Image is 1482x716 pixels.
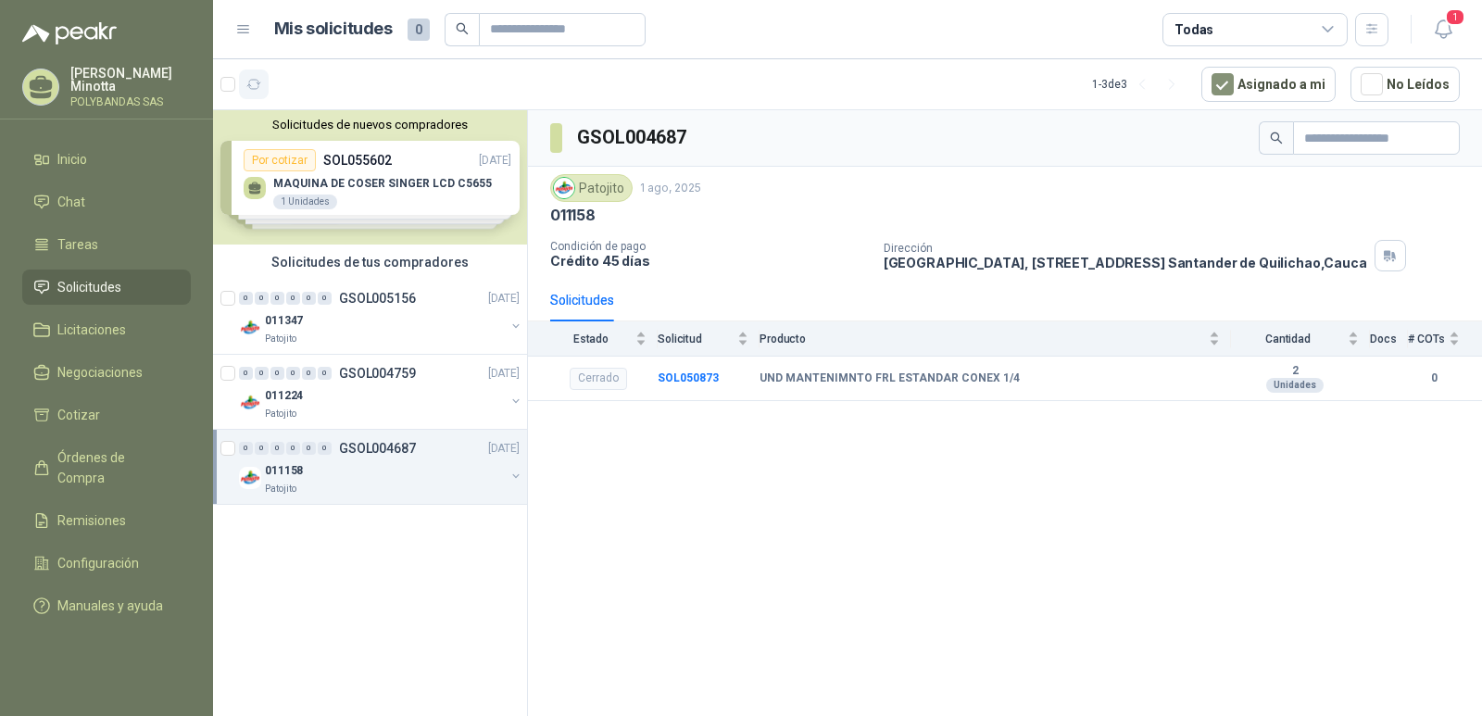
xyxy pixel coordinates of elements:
[339,292,416,305] p: GSOL005156
[57,447,173,488] span: Órdenes de Compra
[22,184,191,220] a: Chat
[550,290,614,310] div: Solicitudes
[57,510,126,531] span: Remisiones
[318,442,332,455] div: 0
[488,290,520,308] p: [DATE]
[22,355,191,390] a: Negociaciones
[286,292,300,305] div: 0
[220,118,520,132] button: Solicitudes de nuevos compradores
[57,234,98,255] span: Tareas
[239,287,523,346] a: 0 0 0 0 0 0 GSOL005156[DATE] Company Logo011347Patojito
[22,227,191,262] a: Tareas
[1231,333,1344,345] span: Cantidad
[239,467,261,489] img: Company Logo
[22,588,191,623] a: Manuales y ayuda
[570,368,627,390] div: Cerrado
[57,320,126,340] span: Licitaciones
[554,178,574,198] img: Company Logo
[57,553,139,573] span: Configuración
[550,253,869,269] p: Crédito 45 días
[640,180,701,197] p: 1 ago, 2025
[339,442,416,455] p: GSOL004687
[658,333,734,345] span: Solicitud
[1092,69,1187,99] div: 1 - 3 de 3
[239,442,253,455] div: 0
[1426,13,1460,46] button: 1
[22,503,191,538] a: Remisiones
[488,440,520,458] p: [DATE]
[270,367,284,380] div: 0
[57,405,100,425] span: Cotizar
[1408,321,1482,356] th: # COTs
[213,110,527,245] div: Solicitudes de nuevos compradoresPor cotizarSOL055602[DATE] MAQUINA DE COSER SINGER LCD C56551 Un...
[302,442,316,455] div: 0
[239,392,261,414] img: Company Logo
[274,16,393,43] h1: Mis solicitudes
[760,333,1205,345] span: Producto
[239,362,523,421] a: 0 0 0 0 0 0 GSOL004759[DATE] Company Logo011224Patojito
[408,19,430,41] span: 0
[265,462,303,480] p: 011158
[70,96,191,107] p: POLYBANDAS SAS
[22,142,191,177] a: Inicio
[239,367,253,380] div: 0
[255,292,269,305] div: 0
[550,174,633,202] div: Patojito
[286,367,300,380] div: 0
[57,149,87,170] span: Inicio
[22,270,191,305] a: Solicitudes
[550,333,632,345] span: Estado
[1270,132,1283,144] span: search
[22,22,117,44] img: Logo peakr
[318,292,332,305] div: 0
[70,67,191,93] p: [PERSON_NAME] Minotta
[456,22,469,35] span: search
[239,437,523,496] a: 0 0 0 0 0 0 GSOL004687[DATE] Company Logo011158Patojito
[265,332,296,346] p: Patojito
[22,312,191,347] a: Licitaciones
[265,407,296,421] p: Patojito
[57,362,143,383] span: Negociaciones
[57,192,85,212] span: Chat
[1266,378,1324,393] div: Unidades
[550,206,596,225] p: 011158
[488,365,520,383] p: [DATE]
[286,442,300,455] div: 0
[265,312,303,330] p: 011347
[884,242,1367,255] p: Dirección
[1445,8,1465,26] span: 1
[265,482,296,496] p: Patojito
[1408,370,1460,387] b: 0
[318,367,332,380] div: 0
[1350,67,1460,102] button: No Leídos
[270,442,284,455] div: 0
[22,440,191,496] a: Órdenes de Compra
[57,277,121,297] span: Solicitudes
[760,371,1020,386] b: UND MANTENIMNTO FRL ESTANDAR CONEX 1/4
[22,397,191,433] a: Cotizar
[265,387,303,405] p: 011224
[339,367,416,380] p: GSOL004759
[528,321,658,356] th: Estado
[658,371,719,384] a: SOL050873
[302,292,316,305] div: 0
[550,240,869,253] p: Condición de pago
[213,245,527,280] div: Solicitudes de tus compradores
[577,123,689,152] h3: GSOL004687
[760,321,1231,356] th: Producto
[22,546,191,581] a: Configuración
[255,367,269,380] div: 0
[1231,364,1359,379] b: 2
[1231,321,1370,356] th: Cantidad
[1370,321,1408,356] th: Docs
[884,255,1367,270] p: [GEOGRAPHIC_DATA], [STREET_ADDRESS] Santander de Quilichao , Cauca
[658,321,760,356] th: Solicitud
[1408,333,1445,345] span: # COTs
[302,367,316,380] div: 0
[1174,19,1213,40] div: Todas
[239,292,253,305] div: 0
[57,596,163,616] span: Manuales y ayuda
[255,442,269,455] div: 0
[239,317,261,339] img: Company Logo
